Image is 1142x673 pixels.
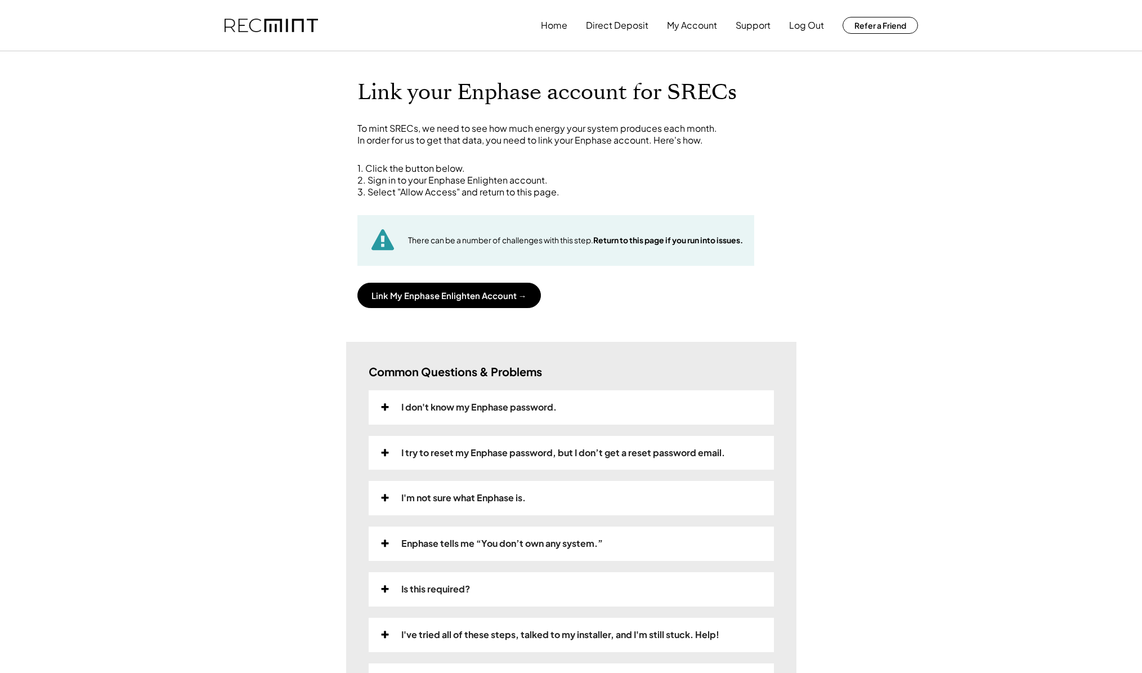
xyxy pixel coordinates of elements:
div: Is this required? [401,583,470,595]
img: recmint-logotype%403x.png [225,19,318,33]
h1: Link your Enphase account for SRECs [357,79,785,106]
button: Log Out [789,14,824,37]
div: I've tried all of these steps, talked to my installer, and I'm still stuck. Help! [401,629,719,641]
div: I'm not sure what Enphase is. [401,492,526,504]
div: Enphase tells me “You don’t own any system.” [401,538,603,550]
button: Direct Deposit [586,14,648,37]
div: 1. Click the button below. 2. Sign in to your Enphase Enlighten account. 3. Select "Allow Access"... [357,163,785,198]
div: There can be a number of challenges with this step. [408,235,743,246]
div: To mint SRECs, we need to see how much energy your system produces each month. In order for us to... [357,123,785,146]
button: Link My Enphase Enlighten Account → [357,283,541,308]
button: Support [736,14,771,37]
div: I try to reset my Enphase password, but I don’t get a reset password email. [401,447,725,459]
h3: Common Questions & Problems [369,364,542,379]
button: Refer a Friend [843,17,918,34]
button: Home [541,14,567,37]
div: I don't know my Enphase password. [401,402,557,413]
strong: Return to this page if you run into issues. [593,235,743,245]
button: My Account [667,14,717,37]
